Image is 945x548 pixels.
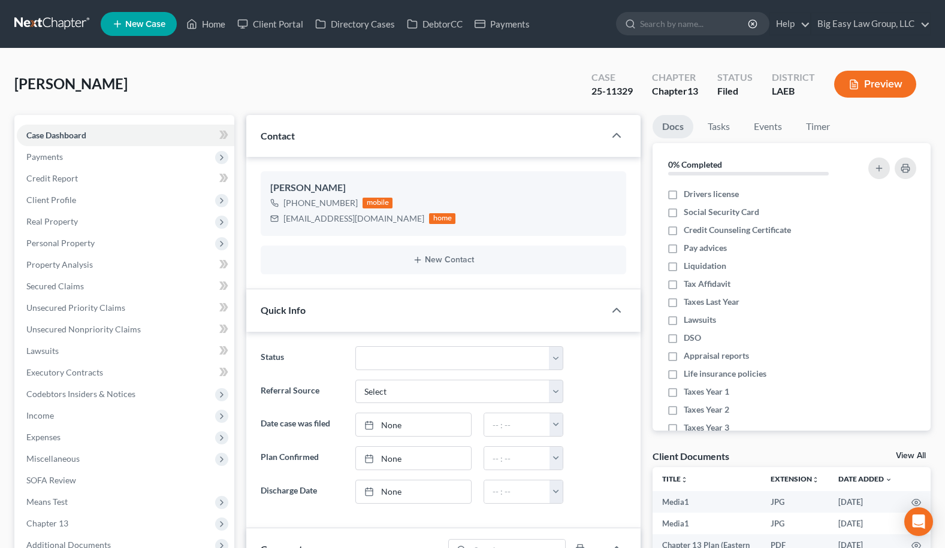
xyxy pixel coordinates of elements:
a: Lawsuits [17,340,234,362]
a: None [356,480,471,503]
a: Property Analysis [17,254,234,275]
div: Open Intercom Messenger [904,507,933,536]
span: Appraisal reports [684,350,749,362]
a: Events [744,115,792,138]
span: Client Profile [26,195,76,205]
div: Filed [717,84,753,98]
td: [DATE] [829,491,902,513]
span: Credit Report [26,173,78,183]
td: Media1 [653,513,761,534]
i: unfold_more [812,476,819,483]
span: Lawsuits [26,346,59,356]
a: Secured Claims [17,275,234,297]
td: [DATE] [829,513,902,534]
span: Property Analysis [26,259,93,270]
span: Real Property [26,216,78,226]
a: Help [770,13,810,35]
span: Life insurance policies [684,368,766,380]
span: Income [26,410,54,420]
a: Titleunfold_more [662,474,688,483]
span: Taxes Year 1 [684,386,729,398]
i: unfold_more [681,476,688,483]
a: Case Dashboard [17,125,234,146]
span: Miscellaneous [26,453,80,464]
div: [PHONE_NUMBER] [283,197,358,209]
input: -- : -- [484,413,550,436]
span: Quick Info [261,304,306,316]
div: Chapter [652,71,698,84]
a: Credit Report [17,168,234,189]
div: [EMAIL_ADDRESS][DOMAIN_NAME] [283,213,424,225]
div: LAEB [772,84,815,98]
span: Lawsuits [684,314,716,326]
span: Personal Property [26,238,95,248]
div: home [429,213,455,224]
span: Taxes Last Year [684,296,739,308]
label: Status [255,346,349,370]
button: New Contact [270,255,617,265]
a: SOFA Review [17,470,234,491]
div: mobile [363,198,393,208]
span: 13 [687,85,698,96]
label: Referral Source [255,380,349,404]
input: -- : -- [484,480,550,503]
td: JPG [761,491,829,513]
td: JPG [761,513,829,534]
button: Preview [834,71,916,98]
div: Client Documents [653,450,729,462]
a: Big Easy Law Group, LLC [811,13,930,35]
span: Unsecured Priority Claims [26,302,125,313]
a: Home [180,13,231,35]
span: Executory Contracts [26,367,103,377]
div: [PERSON_NAME] [270,181,617,195]
span: Case Dashboard [26,130,86,140]
div: Status [717,71,753,84]
a: Client Portal [231,13,309,35]
a: View All [896,452,926,460]
a: Executory Contracts [17,362,234,383]
div: Chapter [652,84,698,98]
span: Secured Claims [26,281,84,291]
span: Liquidation [684,260,726,272]
span: Codebtors Insiders & Notices [26,389,135,399]
a: DebtorCC [401,13,469,35]
span: Expenses [26,432,61,442]
label: Discharge Date [255,480,349,504]
label: Date case was filed [255,413,349,437]
input: Search by name... [640,13,750,35]
span: Social Security Card [684,206,759,218]
span: Taxes Year 3 [684,422,729,434]
span: Contact [261,130,295,141]
div: 25-11329 [591,84,633,98]
span: New Case [125,20,165,29]
a: None [356,413,471,436]
span: Unsecured Nonpriority Claims [26,324,141,334]
label: Plan Confirmed [255,446,349,470]
span: Means Test [26,496,68,507]
a: None [356,447,471,470]
span: Payments [26,152,63,162]
a: Timer [796,115,840,138]
span: Tax Affidavit [684,278,730,290]
a: Payments [469,13,536,35]
a: Unsecured Nonpriority Claims [17,319,234,340]
a: Extensionunfold_more [771,474,819,483]
span: Credit Counseling Certificate [684,224,791,236]
span: SOFA Review [26,475,76,485]
a: Docs [653,115,693,138]
strong: 0% Completed [668,159,722,169]
span: Chapter 13 [26,518,68,528]
span: Pay advices [684,242,727,254]
div: District [772,71,815,84]
div: Case [591,71,633,84]
input: -- : -- [484,447,550,470]
span: [PERSON_NAME] [14,75,128,92]
a: Date Added expand_more [838,474,892,483]
span: Drivers license [684,188,739,200]
td: Media1 [653,491,761,513]
a: Directory Cases [309,13,401,35]
i: expand_more [885,476,892,483]
a: Unsecured Priority Claims [17,297,234,319]
span: DSO [684,332,701,344]
span: Taxes Year 2 [684,404,729,416]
